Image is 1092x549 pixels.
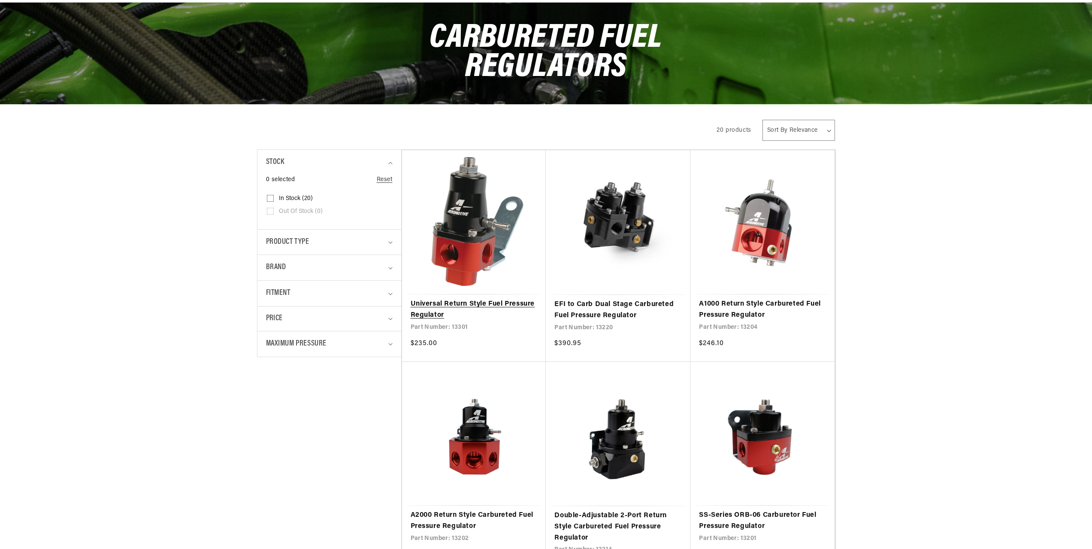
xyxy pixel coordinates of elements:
a: SS-Series ORB-06 Carburetor Fuel Pressure Regulator [699,510,826,532]
span: Out of stock (0) [279,208,323,215]
summary: Brand (0 selected) [266,255,393,280]
span: 0 selected [266,175,295,185]
span: In stock (20) [279,195,313,203]
span: Maximum Pressure [266,338,327,350]
a: A2000 Return Style Carbureted Fuel Pressure Regulator [411,510,538,532]
summary: Price [266,306,393,331]
span: Carbureted Fuel Regulators [430,21,662,85]
span: Brand [266,261,286,274]
a: Universal Return Style Fuel Pressure Regulator [411,299,538,321]
a: EFI to Carb Dual Stage Carbureted Fuel Pressure Regulator [554,299,682,321]
span: Price [266,313,283,325]
a: A1000 Return Style Carbureted Fuel Pressure Regulator [699,299,826,321]
span: Fitment [266,287,290,300]
span: Stock [266,156,284,169]
summary: Product type (0 selected) [266,230,393,255]
summary: Maximum Pressure (0 selected) [266,331,393,357]
summary: Fitment (0 selected) [266,281,393,306]
a: Reset [377,175,393,185]
span: 20 products [717,127,751,133]
a: Double-Adjustable 2-Port Return Style Carbureted Fuel Pressure Regulator [554,510,682,543]
summary: Stock (0 selected) [266,150,393,175]
span: Product type [266,236,309,249]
